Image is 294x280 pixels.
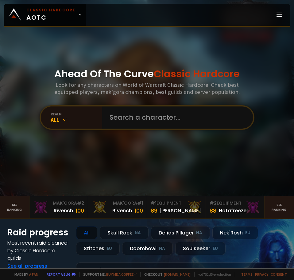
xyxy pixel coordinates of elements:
[106,106,246,129] input: Search a character...
[26,7,75,22] span: AOTC
[265,196,294,218] a: Seeranking
[210,200,261,206] div: Equipment
[107,246,112,252] small: EU
[206,196,265,218] a: #2Equipment88Notafreezer
[44,81,250,95] h3: Look for any characters on World of Warcraft Classic Hardcore. Check best equipped players, mak'g...
[245,230,250,236] small: EU
[151,200,157,206] span: # 1
[88,196,147,218] a: Mak'Gora#1Rîvench100
[164,272,191,277] a: [DOMAIN_NAME]
[219,207,248,214] div: Notafreezer
[54,207,73,214] div: Rivench
[122,242,173,255] div: Doomhowl
[210,206,216,215] div: 88
[51,112,102,116] div: realm
[151,226,210,239] div: Defias Pillager
[151,200,202,206] div: Equipment
[29,196,88,218] a: Mak'Gora#2Rivench100
[194,272,231,277] span: v. d752d5 - production
[241,272,253,277] a: Terms
[7,226,69,239] h1: Raid progress
[4,4,86,26] a: Classic HardcoreAOTC
[54,66,240,81] h1: Ahead Of The Curve
[7,239,69,262] h4: Most recent raid cleaned by Classic Hardcore guilds
[75,206,84,215] div: 100
[76,226,97,239] div: All
[11,272,38,277] span: Made by
[137,200,143,206] span: # 1
[212,226,258,239] div: Nek'Rosh
[255,272,268,277] a: Privacy
[210,200,217,206] span: # 2
[77,200,84,206] span: # 2
[47,272,71,277] a: Report a bug
[92,200,143,206] div: Mak'Gora
[76,242,120,255] div: Stitches
[7,262,47,270] a: See all progress
[106,272,137,277] a: Buy me a coffee
[160,207,201,214] div: [PERSON_NAME]
[29,272,38,277] a: a fan
[154,67,240,81] span: Classic Hardcore
[271,272,287,277] a: Consent
[26,7,75,13] small: Classic Hardcore
[79,272,137,277] span: Support me,
[112,207,132,214] div: Rîvench
[134,206,143,215] div: 100
[159,246,165,252] small: NA
[51,116,102,123] div: All
[175,242,226,255] div: Soulseeker
[213,246,218,252] small: EU
[135,230,141,236] small: NA
[100,226,149,239] div: Skull Rock
[33,200,84,206] div: Mak'Gora
[196,230,202,236] small: NA
[151,206,157,215] div: 89
[147,196,206,218] a: #1Equipment89[PERSON_NAME]
[140,272,191,277] span: Checkout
